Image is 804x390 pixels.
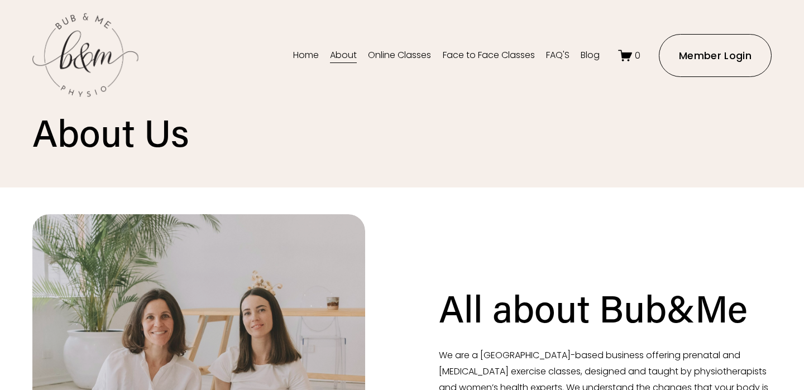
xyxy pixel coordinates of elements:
span: 0 [635,49,640,62]
a: 0 [618,49,640,62]
a: Blog [581,46,600,64]
a: Online Classes [368,46,431,64]
a: About [330,46,357,64]
a: FAQ'S [546,46,569,64]
a: Home [293,46,319,64]
img: bubandme [32,12,138,99]
h1: About Us [32,109,587,156]
ms-portal-inner: Member Login [679,49,752,62]
h1: All about Bub&Me [439,283,748,333]
a: Member Login [659,34,772,77]
a: Face to Face Classes [443,46,535,64]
